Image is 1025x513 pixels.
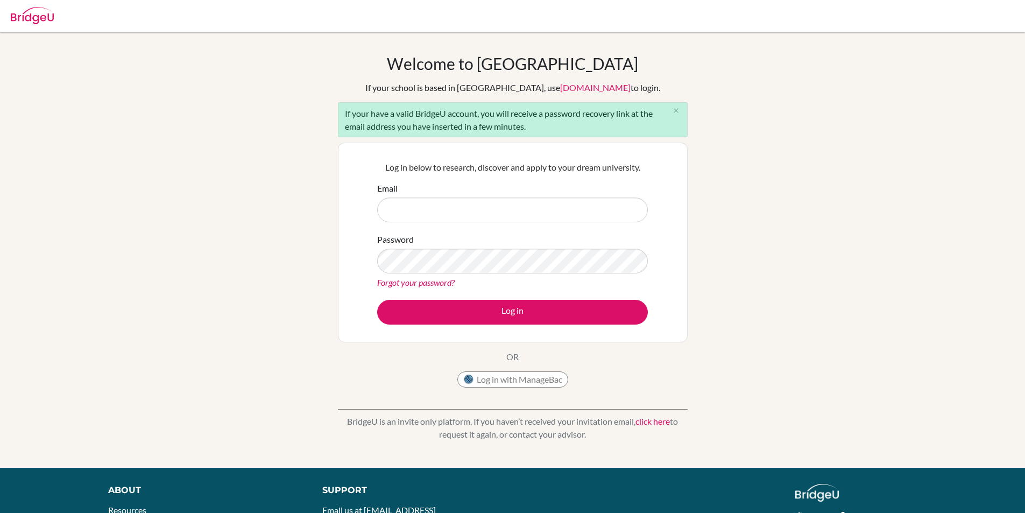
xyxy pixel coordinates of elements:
label: Email [377,182,398,195]
div: About [108,484,298,497]
div: If your have a valid BridgeU account, you will receive a password recovery link at the email addr... [338,102,688,137]
a: Forgot your password? [377,277,455,287]
i: close [672,107,680,115]
img: logo_white@2x-f4f0deed5e89b7ecb1c2cc34c3e3d731f90f0f143d5ea2071677605dd97b5244.png [795,484,839,502]
a: [DOMAIN_NAME] [560,82,631,93]
div: Support [322,484,500,497]
label: Password [377,233,414,246]
p: BridgeU is an invite only platform. If you haven’t received your invitation email, to request it ... [338,415,688,441]
button: Log in with ManageBac [457,371,568,388]
a: click here [635,416,670,426]
img: Bridge-U [11,7,54,24]
h1: Welcome to [GEOGRAPHIC_DATA] [387,54,638,73]
button: Log in [377,300,648,325]
p: Log in below to research, discover and apply to your dream university. [377,161,648,174]
div: If your school is based in [GEOGRAPHIC_DATA], use to login. [365,81,660,94]
p: OR [506,350,519,363]
button: Close [666,103,687,119]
